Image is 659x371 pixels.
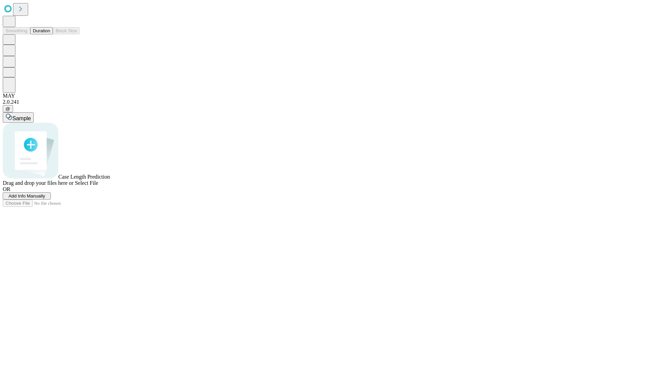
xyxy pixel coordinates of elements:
[3,93,656,99] div: MAY
[3,180,73,186] span: Drag and drop your files here or
[3,99,656,105] div: 2.0.241
[5,106,10,111] span: @
[3,112,34,123] button: Sample
[75,180,98,186] span: Select File
[3,192,51,200] button: Add Info Manually
[58,174,110,180] span: Case Length Prediction
[3,186,10,192] span: OR
[53,27,80,34] button: Block Size
[30,27,53,34] button: Duration
[3,105,13,112] button: @
[3,27,30,34] button: Smoothing
[9,193,45,199] span: Add Info Manually
[12,115,31,121] span: Sample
